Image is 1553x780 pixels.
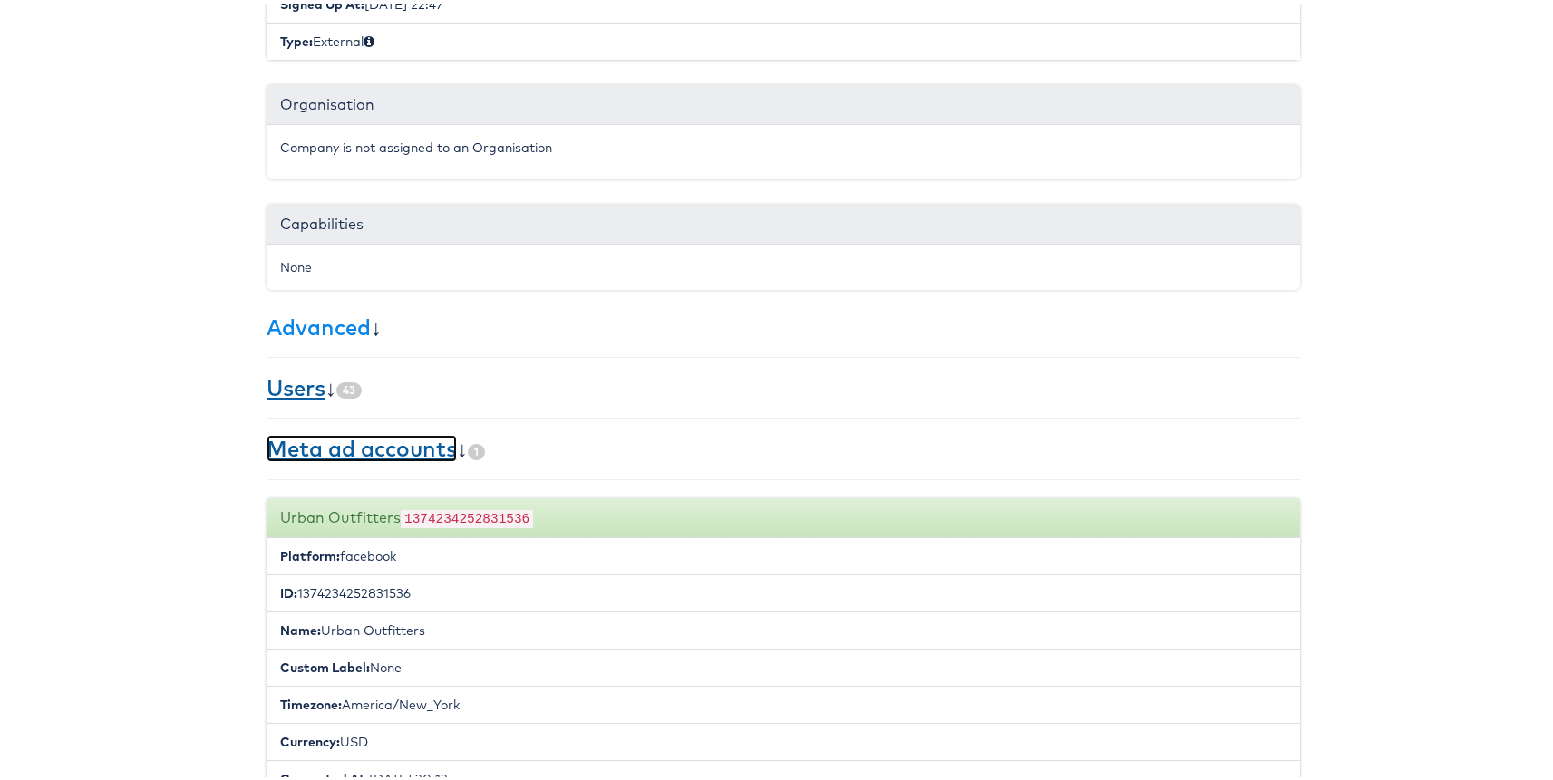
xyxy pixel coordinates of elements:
li: External [267,19,1300,56]
h3: ↓ [267,372,1300,396]
b: Custom Label: [280,656,370,672]
li: facebook [267,534,1300,572]
a: Advanced [267,310,371,337]
span: 1 [468,440,485,457]
span: Internal (staff) or External (client) [364,30,374,46]
li: 1374234252831536 [267,571,1300,609]
h3: ↓ [267,312,1300,335]
b: Type: [280,30,313,46]
code: 1374234252831536 [401,506,533,525]
a: Users [267,371,325,398]
div: Organisation [267,82,1300,121]
b: Platform: [280,544,340,561]
h3: ↓ [267,433,1300,457]
b: Currency: [280,730,340,746]
b: ID: [280,582,297,598]
a: Meta ad accounts [267,431,457,458]
span: 43 [336,379,362,395]
p: Company is not assigned to an Organisation [280,135,1286,153]
li: Urban Outfitters [267,608,1300,646]
div: Urban Outfitters [267,495,1300,535]
li: None [267,645,1300,683]
b: Timezone: [280,693,342,709]
li: USD [267,719,1300,757]
div: Capabilities [267,201,1300,241]
b: Name: [280,619,321,635]
div: None [280,255,1286,273]
li: America/New_York [267,682,1300,720]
